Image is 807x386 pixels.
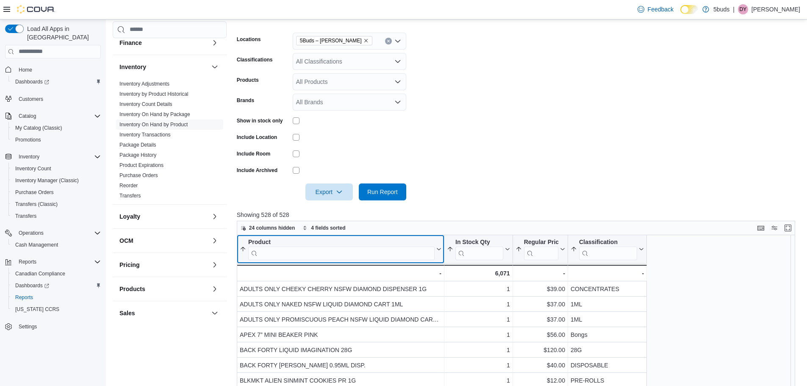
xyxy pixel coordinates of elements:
span: Operations [19,230,44,236]
span: Catalog [19,113,36,119]
span: Operations [15,228,101,238]
div: $39.00 [515,284,565,294]
span: Inventory On Hand by Package [119,111,190,118]
button: Inventory [2,151,104,163]
button: Display options [769,223,779,233]
a: Customers [15,94,47,104]
span: Transfers (Classic) [15,201,58,208]
span: Load All Apps in [GEOGRAPHIC_DATA] [24,25,101,42]
a: Dashboards [12,280,53,291]
span: End Of Day [119,327,146,333]
button: Open list of options [394,38,401,44]
button: Canadian Compliance [8,268,104,280]
p: | [733,4,735,14]
div: 1 [447,314,510,325]
span: Reports [12,292,101,303]
label: Products [237,77,259,83]
div: Bongs [571,330,644,340]
span: Run Report [367,188,398,196]
button: Transfers (Classic) [8,198,104,210]
button: Inventory Manager (Classic) [8,175,104,186]
div: PRE-ROLLS [571,375,644,386]
span: Customers [19,96,43,103]
a: Feedback [634,1,677,18]
span: Purchase Orders [12,187,101,197]
button: Inventory Count [8,163,104,175]
div: $120.00 [515,345,565,355]
img: Cova [17,5,55,14]
span: Product Expirations [119,162,164,169]
a: Purchase Orders [12,187,57,197]
span: Feedback [648,5,674,14]
button: Home [2,64,104,76]
span: Inventory [19,153,39,160]
nav: Complex example [5,60,101,355]
span: Transfers [119,192,141,199]
button: Inventory [119,63,208,71]
button: Purchase Orders [8,186,104,198]
a: Cash Management [12,240,61,250]
span: Promotions [15,136,41,143]
label: Include Archived [237,167,277,174]
button: Promotions [8,134,104,146]
div: BLKMKT ALIEN SINMINT COOKIES PR 1G [240,375,441,386]
span: Purchase Orders [15,189,54,196]
div: ADULTS ONLY PROMISCUOUS PEACH NSFW LIQUID DIAMOND CART 1ML [240,314,441,325]
a: Inventory by Product Historical [119,91,189,97]
button: Products [119,285,208,293]
a: Reorder [119,183,138,189]
div: 1 [447,330,510,340]
a: Package Details [119,142,156,148]
span: Reports [19,258,36,265]
span: 5Buds – [PERSON_NAME] [300,36,362,45]
div: In Stock Qty [455,238,503,246]
button: Operations [15,228,47,238]
span: DY [740,4,747,14]
button: Keyboard shortcuts [756,223,766,233]
button: Enter fullscreen [783,223,793,233]
a: Inventory On Hand by Package [119,111,190,117]
span: [US_STATE] CCRS [15,306,59,313]
h3: Inventory [119,63,146,71]
span: Dashboards [12,280,101,291]
span: Inventory Adjustments [119,81,169,87]
button: Catalog [15,111,39,121]
a: Dashboards [8,280,104,292]
span: Settings [19,323,37,330]
span: My Catalog (Classic) [12,123,101,133]
p: 5buds [713,4,729,14]
div: 1 [447,299,510,309]
div: APEX 7” MINI BEAKER PINK [240,330,441,340]
div: 1 [447,284,510,294]
button: My Catalog (Classic) [8,122,104,134]
h3: Products [119,285,145,293]
span: Inventory On Hand by Product [119,121,188,128]
h3: Loyalty [119,212,140,221]
button: OCM [119,236,208,245]
div: - [239,268,441,278]
button: Cash Management [8,239,104,251]
div: 1 [447,375,510,386]
div: Classification [579,238,637,246]
div: Inventory [113,79,227,204]
div: Product [248,238,435,260]
button: Clear input [385,38,392,44]
button: Reports [2,256,104,268]
div: 28G [571,345,644,355]
span: Inventory Count [15,165,51,172]
span: My Catalog (Classic) [15,125,62,131]
a: Dashboards [8,76,104,88]
a: Inventory Manager (Classic) [12,175,82,186]
span: Dashboards [15,282,49,289]
div: Regular Price [524,238,558,260]
button: Open list of options [394,78,401,85]
div: Product [248,238,435,246]
span: Cash Management [15,242,58,248]
div: - [571,268,644,278]
span: Reorder [119,182,138,189]
span: Reports [15,294,33,301]
div: BACK FORTY LIQUID IMAGINATION 28G [240,345,441,355]
span: Settings [15,321,101,332]
a: My Catalog (Classic) [12,123,66,133]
